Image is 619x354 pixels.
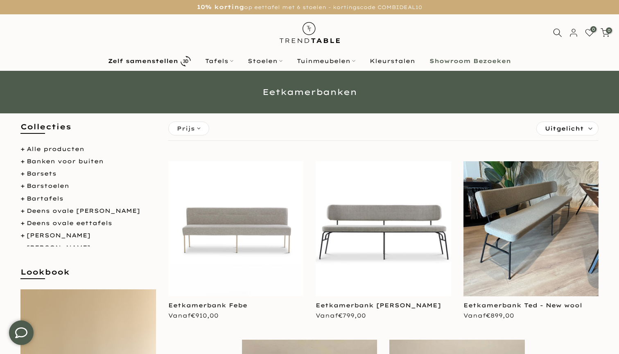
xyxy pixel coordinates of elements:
[27,207,140,214] a: Deens ovale [PERSON_NAME]
[27,232,90,239] a: [PERSON_NAME]
[363,56,422,66] a: Kleurstalen
[545,122,584,135] span: Uitgelicht
[27,158,104,165] a: Banken voor buiten
[241,56,290,66] a: Stoelen
[101,54,198,68] a: Zelf samenstellen
[274,14,346,51] img: trend-table
[20,267,156,285] h5: Lookbook
[316,312,366,319] span: Vanaf
[27,170,56,177] a: Barsets
[191,312,219,319] span: €910,00
[168,302,247,309] a: Eetkamerbank Febe
[338,312,366,319] span: €799,00
[177,124,195,133] span: Prijs
[290,56,363,66] a: Tuinmeubelen
[585,28,594,37] a: 0
[197,3,244,11] strong: 10% korting
[27,195,63,202] a: Bartafels
[537,122,598,135] label: Sorteren:Uitgelicht
[422,56,518,66] a: Showroom Bezoeken
[168,312,219,319] span: Vanaf
[463,312,514,319] span: Vanaf
[20,122,156,140] h5: Collecties
[463,302,582,309] a: Eetkamerbank Ted - New wool
[590,26,596,32] span: 0
[108,58,178,64] b: Zelf samenstellen
[606,27,612,34] span: 0
[1,312,42,353] iframe: toggle-frame
[70,88,549,96] h1: Eetkamerbanken
[429,58,511,64] b: Showroom Bezoeken
[601,28,610,37] a: 0
[316,302,441,309] a: Eetkamerbank [PERSON_NAME]
[486,312,514,319] span: €899,00
[10,2,609,12] p: op eettafel met 6 stoelen - kortingscode COMBIDEAL10
[27,244,90,251] a: [PERSON_NAME]
[27,219,112,227] a: Deens ovale eettafels
[27,182,69,189] a: Barstoelen
[198,56,241,66] a: Tafels
[27,145,84,153] a: Alle producten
